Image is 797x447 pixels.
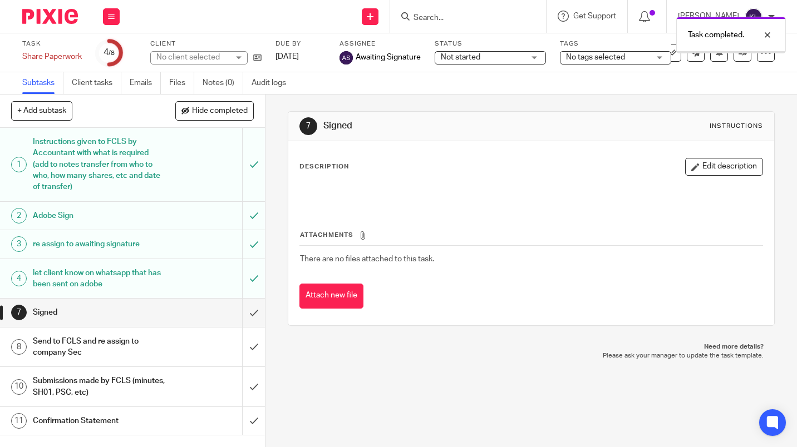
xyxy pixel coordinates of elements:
[300,232,353,238] span: Attachments
[441,53,480,61] span: Not started
[685,158,763,176] button: Edit description
[156,52,229,63] div: No client selected
[252,72,294,94] a: Audit logs
[150,39,262,48] label: Client
[22,51,82,62] div: Share Paperwork
[109,50,115,56] small: /8
[11,271,27,286] div: 4
[323,120,555,132] h1: Signed
[11,236,27,252] div: 3
[299,162,349,171] p: Description
[22,72,63,94] a: Subtasks
[130,72,161,94] a: Emails
[356,52,421,63] span: Awaiting Signature
[299,351,764,360] p: Please ask your manager to update the task template.
[11,305,27,320] div: 7
[175,101,254,120] button: Hide completed
[300,255,434,263] span: There are no files attached to this task.
[104,46,115,59] div: 4
[33,265,165,293] h1: let client know on whatsapp that has been sent on adobe
[72,72,121,94] a: Client tasks
[11,101,72,120] button: + Add subtask
[11,339,27,355] div: 8
[192,107,248,116] span: Hide completed
[11,208,27,223] div: 2
[33,413,165,429] h1: Confirmation Statement
[33,133,165,196] h1: Instructions given to FCLS by Accountant with what is required (add to notes transfer from who to...
[299,117,317,135] div: 7
[340,39,421,48] label: Assignee
[299,284,363,309] button: Attach new file
[745,8,762,26] img: svg%3E
[275,39,326,48] label: Due by
[275,53,299,61] span: [DATE]
[11,157,27,172] div: 1
[11,379,27,395] div: 10
[169,72,194,94] a: Files
[566,53,625,61] span: No tags selected
[22,9,78,24] img: Pixie
[710,122,763,131] div: Instructions
[299,342,764,351] p: Need more details?
[688,29,744,41] p: Task completed.
[22,39,82,48] label: Task
[33,372,165,401] h1: Submissions made by FCLS (minutes, SH01, PSC, etc)
[340,51,353,64] img: svg%3E
[33,207,165,224] h1: Adobe Sign
[33,333,165,361] h1: Send to FCLS and re assign to company Sec
[11,413,27,429] div: 11
[203,72,243,94] a: Notes (0)
[33,236,165,252] h1: re assign to awaiting signature
[33,304,165,321] h1: Signed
